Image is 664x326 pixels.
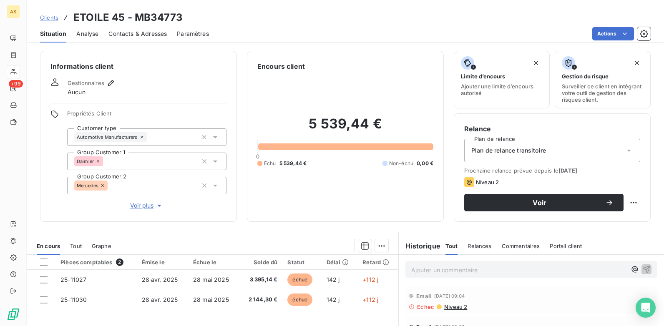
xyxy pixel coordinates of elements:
[142,259,183,266] div: Émise le
[464,124,640,134] h6: Relance
[50,61,226,71] h6: Informations client
[592,27,634,40] button: Actions
[37,243,60,249] span: En cours
[476,179,499,186] span: Niveau 2
[445,243,458,249] span: Tout
[562,73,609,80] span: Gestion du risque
[417,160,433,167] span: 0,00 €
[399,241,440,251] h6: Historique
[193,276,229,283] span: 28 mai 2025
[362,296,378,303] span: +112 j
[464,167,640,174] span: Prochaine relance prévue depuis le
[67,110,226,122] span: Propriétés Client
[142,276,178,283] span: 28 avr. 2025
[40,30,66,38] span: Situation
[193,259,234,266] div: Échue le
[73,10,183,25] h3: ETOILE 45 - MB34773
[461,83,543,96] span: Ajouter une limite d’encours autorisé
[327,296,340,303] span: 142 j
[244,259,277,266] div: Solde dû
[108,30,167,38] span: Contacts & Adresses
[562,83,644,103] span: Surveiller ce client en intégrant votre outil de gestion des risques client.
[558,167,577,174] span: [DATE]
[468,243,491,249] span: Relances
[40,13,58,22] a: Clients
[362,276,378,283] span: +112 j
[244,276,277,284] span: 3 395,14 €
[434,293,465,298] span: [DATE] 09:04
[636,298,656,318] div: Open Intercom Messenger
[60,258,132,266] div: Pièces comptables
[279,160,307,167] span: 5 539,44 €
[244,296,277,304] span: 2 144,30 €
[454,51,550,108] button: Limite d’encoursAjouter une limite d’encours autorisé
[77,159,94,164] span: Daimler
[389,160,413,167] span: Non-échu
[70,243,82,249] span: Tout
[103,158,110,165] input: Ajouter une valeur
[443,303,467,310] span: Niveau 2
[555,51,651,108] button: Gestion du risqueSurveiller ce client en intégrant votre outil de gestion des risques client.
[40,14,58,21] span: Clients
[130,201,163,210] span: Voir plus
[287,293,312,306] span: échue
[177,30,209,38] span: Paramètres
[116,258,123,266] span: 2
[287,259,316,266] div: Statut
[461,73,505,80] span: Limite d’encours
[257,115,433,140] h2: 5 539,44 €
[7,5,20,18] div: AS
[550,243,582,249] span: Portail client
[502,243,540,249] span: Commentaires
[68,80,104,86] span: Gestionnaires
[474,199,605,206] span: Voir
[92,243,111,249] span: Graphe
[68,88,86,96] span: Aucun
[464,194,624,211] button: Voir
[9,80,23,88] span: +99
[264,160,276,167] span: Échu
[147,133,153,141] input: Ajouter une valeur
[471,146,546,155] span: Plan de relance transitoire
[7,308,20,321] img: Logo LeanPay
[142,296,178,303] span: 28 avr. 2025
[108,182,114,189] input: Ajouter une valeur
[77,183,98,188] span: Mercedes
[416,293,432,299] span: Email
[287,273,312,286] span: échue
[67,201,226,210] button: Voir plus
[77,135,138,140] span: Automotive Manufacturers
[76,30,98,38] span: Analyse
[362,259,393,266] div: Retard
[60,276,86,283] span: 25-11027
[256,153,259,160] span: 0
[60,296,87,303] span: 25-11030
[193,296,229,303] span: 28 mai 2025
[417,303,434,310] span: Echec
[327,259,353,266] div: Délai
[257,61,305,71] h6: Encours client
[327,276,340,283] span: 142 j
